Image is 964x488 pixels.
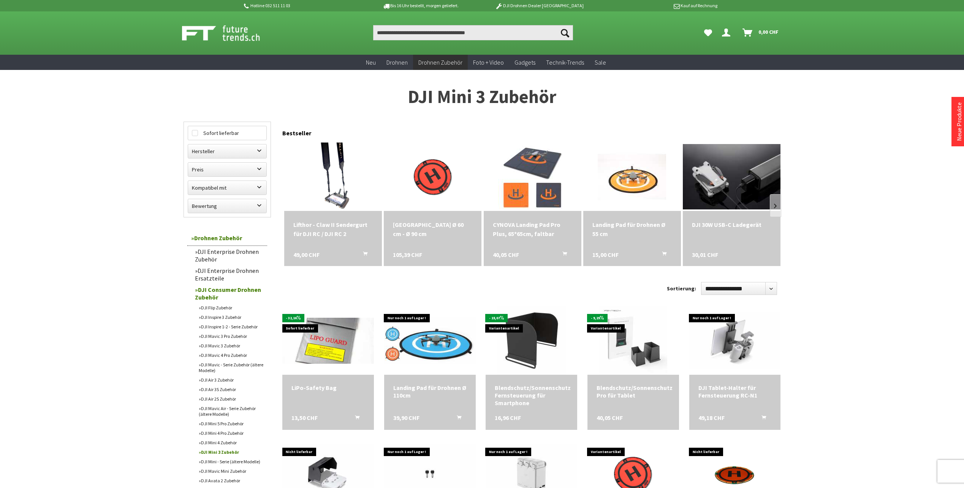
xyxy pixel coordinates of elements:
[667,282,696,295] label: Sortierung:
[195,394,267,404] a: DJI Air 2S Zubehör
[698,384,772,399] a: DJI Tablet-Halter für Fernsteuerung RC-N1 49,18 CHF In den Warenkorb
[195,476,267,485] a: DJI Avata 2 Zubehör
[188,163,266,176] label: Preis
[191,246,267,265] a: DJI Enterprise Drohnen Zubehör
[597,384,670,399] a: Blendschutz/Sonnenschutz Pro für Tablet 40,05 CHF
[195,303,267,312] a: DJI Flip Zubehör
[195,331,267,341] a: DJI Mavic 3 Pro Zubehör
[541,55,589,70] a: Technik-Trends
[689,312,781,370] img: DJI Tablet-Halter für Fernsteuerung RC-N1
[293,220,373,238] div: Lifthor - Claw II Sendergurt für DJI RC / DJI RC 2
[592,220,672,238] a: Landing Pad für Drohnen Ø 55 cm 15,00 CHF In den Warenkorb
[282,318,374,364] img: LiPo-Safety Bag
[597,384,670,399] div: Blendschutz/Sonnenschutz Pro für Tablet
[739,25,782,40] a: Warenkorb
[188,126,266,140] label: Sofort lieferbar
[597,414,623,421] span: 40,05 CHF
[195,322,267,331] a: DJI Inspire 1-2 - Serie Zubehör
[393,384,467,399] div: Landing Pad für Drohnen Ø 110cm
[493,220,572,238] a: CYNOVA Landing Pad Pro Plus, 65*65cm, faltbar 40,05 CHF In den Warenkorb
[480,1,598,10] p: DJI Drohnen Dealer [GEOGRAPHIC_DATA]
[195,312,267,322] a: DJI Inspire 3 Zubehör
[393,384,467,399] a: Landing Pad für Drohnen Ø 110cm 39,90 CHF In den Warenkorb
[495,384,568,407] div: Blendschutz/Sonnenschutz Fernsteuerung für Smartphone
[291,414,318,421] span: 13,50 CHF
[448,414,466,424] button: In den Warenkorb
[195,466,267,476] a: DJI Mavic Mini Zubehör
[195,447,267,457] a: DJI Mini 3 Zubehör
[384,317,476,364] img: Landing Pad für Drohnen Ø 110cm
[498,143,567,211] img: CYNOVA Landing Pad Pro Plus, 65*65cm, faltbar
[195,341,267,350] a: DJI Mavic 3 Zubehör
[493,220,572,238] div: CYNOVA Landing Pad Pro Plus, 65*65cm, faltbar
[354,250,372,260] button: In den Warenkorb
[752,414,771,424] button: In den Warenkorb
[184,87,781,106] h1: DJI Mini 3 Zubehör
[361,55,381,70] a: Neu
[195,457,267,466] a: DJI Mini - Serie (ältere Modelle)
[399,143,467,211] img: Hoodman Landeplatz Ø 60 cm - Ø 90 cm
[243,1,361,10] p: Hotline 032 511 11 03
[373,25,573,40] input: Produkt, Marke, Kategorie, EAN, Artikelnummer…
[187,230,267,246] a: Drohnen Zubehör
[393,220,472,238] div: [GEOGRAPHIC_DATA] Ø 60 cm - Ø 90 cm
[393,250,422,259] span: 105,39 CHF
[195,385,267,394] a: DJI Air 3S Zubehör
[692,220,771,229] div: DJI 30W USB-C Ladegerät
[361,1,480,10] p: Bis 16 Uhr bestellt, morgen geliefert.
[698,384,772,399] div: DJI Tablet-Halter für Fernsteuerung RC-N1
[955,102,963,141] a: Neue Produkte
[758,26,779,38] span: 0,00 CHF
[514,59,535,66] span: Gadgets
[346,414,364,424] button: In den Warenkorb
[595,59,606,66] span: Sale
[188,144,266,158] label: Hersteller
[418,59,462,66] span: Drohnen Zubehör
[692,220,771,229] a: DJI 30W USB-C Ladegerät 30,01 CHF
[495,414,521,421] span: 16,96 CHF
[546,59,584,66] span: Technik-Trends
[599,306,667,375] img: Blendschutz/Sonnenschutz Pro für Tablet
[598,143,666,211] img: Landing Pad für Drohnen Ø 55 cm
[393,220,472,238] a: [GEOGRAPHIC_DATA] Ø 60 cm - Ø 90 cm 105,39 CHF
[291,384,365,391] div: LiPo-Safety Bag
[692,250,718,259] span: 30,01 CHF
[589,55,611,70] a: Sale
[195,438,267,447] a: DJI Mini 4 Zubehör
[493,250,519,259] span: 40,05 CHF
[497,306,566,375] img: Blendschutz/Sonnenschutz Fernsteuerung für Smartphone
[188,199,266,213] label: Bewertung
[195,375,267,385] a: DJI Air 3 Zubehör
[698,414,725,421] span: 49,18 CHF
[293,250,320,259] span: 49,00 CHF
[195,360,267,375] a: DJI Mavic - Serie Zubehör (ältere Modelle)
[495,384,568,407] a: Blendschutz/Sonnenschutz Fernsteuerung für Smartphone 16,96 CHF
[282,122,781,141] div: Bestseller
[191,284,267,303] a: DJI Consumer Drohnen Zubehör
[557,25,573,40] button: Suchen
[188,181,266,195] label: Kompatibel mit
[195,419,267,428] a: DJI Mini 5 Pro Zubehör
[509,55,541,70] a: Gadgets
[381,55,413,70] a: Drohnen
[700,25,716,40] a: Meine Favoriten
[393,414,419,421] span: 39,90 CHF
[473,59,504,66] span: Foto + Video
[592,220,672,238] div: Landing Pad für Drohnen Ø 55 cm
[182,24,277,43] img: Shop Futuretrends - zur Startseite wechseln
[291,384,365,391] a: LiPo-Safety Bag 13,50 CHF In den Warenkorb
[195,428,267,438] a: DJI Mini 4 Pro Zubehör
[413,55,468,70] a: Drohnen Zubehör
[683,144,780,209] img: DJI 30W USB-C Ladegerät
[293,220,373,238] a: Lifthor - Claw II Sendergurt für DJI RC / DJI RC 2 49,00 CHF In den Warenkorb
[653,250,671,260] button: In den Warenkorb
[468,55,509,70] a: Foto + Video
[195,350,267,360] a: DJI Mavic 4 Pro Zubehör
[195,404,267,419] a: DJI Mavic Air - Serie Zubehör (ältere Modelle)
[592,250,619,259] span: 15,00 CHF
[599,1,717,10] p: Kauf auf Rechnung
[366,59,376,66] span: Neu
[308,143,358,211] img: Lifthor - Claw II Sendergurt für DJI RC / DJI RC 2
[386,59,408,66] span: Drohnen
